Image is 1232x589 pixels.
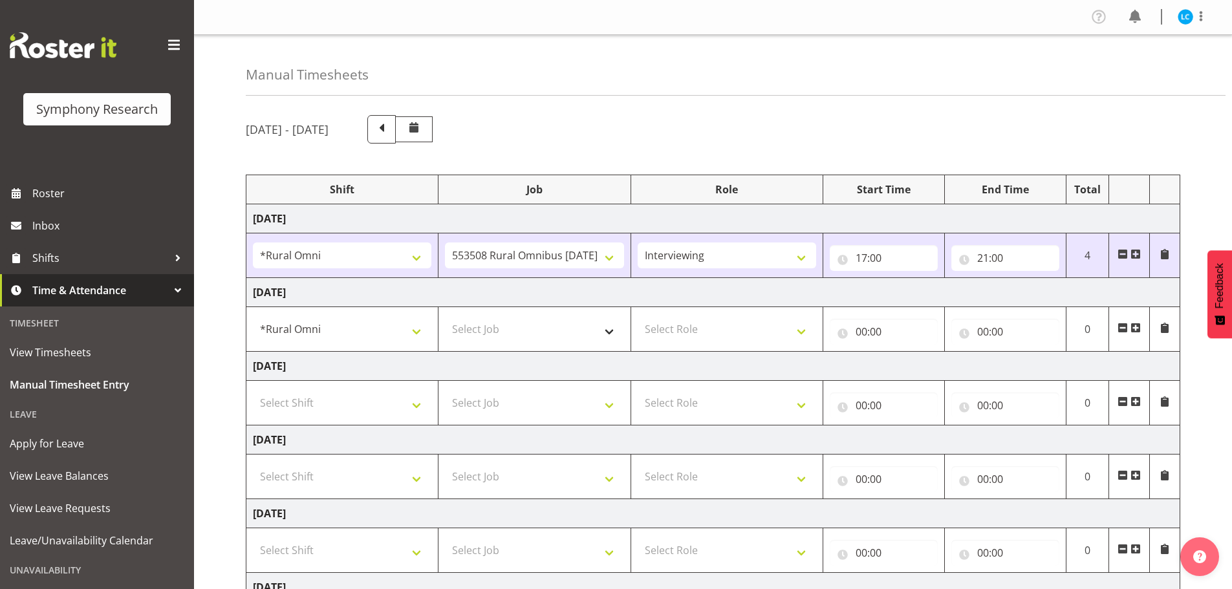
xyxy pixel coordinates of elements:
span: View Timesheets [10,343,184,362]
input: Click to select... [830,392,938,418]
div: Unavailability [3,557,191,583]
div: Job [445,182,623,197]
a: View Timesheets [3,336,191,369]
td: [DATE] [246,352,1180,381]
span: Inbox [32,216,188,235]
a: Apply for Leave [3,427,191,460]
div: Shift [253,182,431,197]
td: 4 [1066,233,1109,278]
td: 0 [1066,528,1109,573]
input: Click to select... [951,392,1059,418]
a: View Leave Requests [3,492,191,524]
h4: Manual Timesheets [246,67,369,82]
td: [DATE] [246,425,1180,455]
span: Feedback [1214,263,1226,308]
img: help-xxl-2.png [1193,550,1206,563]
input: Click to select... [951,540,1059,566]
img: Rosterit website logo [10,32,116,58]
span: Roster [32,184,188,203]
div: Timesheet [3,310,191,336]
td: [DATE] [246,499,1180,528]
div: Leave [3,401,191,427]
input: Click to select... [830,540,938,566]
span: View Leave Balances [10,466,184,486]
div: Total [1073,182,1103,197]
input: Click to select... [951,245,1059,271]
div: End Time [951,182,1059,197]
td: 0 [1066,307,1109,352]
div: Role [638,182,816,197]
a: Manual Timesheet Entry [3,369,191,401]
img: lindsay-carroll-holland11869.jpg [1178,9,1193,25]
input: Click to select... [951,319,1059,345]
span: Apply for Leave [10,434,184,453]
input: Click to select... [830,319,938,345]
input: Click to select... [830,245,938,271]
button: Feedback - Show survey [1207,250,1232,338]
input: Click to select... [951,466,1059,492]
span: Shifts [32,248,168,268]
a: View Leave Balances [3,460,191,492]
h5: [DATE] - [DATE] [246,122,329,136]
div: Start Time [830,182,938,197]
td: 0 [1066,381,1109,425]
span: Manual Timesheet Entry [10,375,184,394]
td: [DATE] [246,278,1180,307]
span: Time & Attendance [32,281,168,300]
span: Leave/Unavailability Calendar [10,531,184,550]
a: Leave/Unavailability Calendar [3,524,191,557]
span: View Leave Requests [10,498,184,518]
div: Symphony Research [36,100,158,119]
td: [DATE] [246,204,1180,233]
td: 0 [1066,455,1109,499]
input: Click to select... [830,466,938,492]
